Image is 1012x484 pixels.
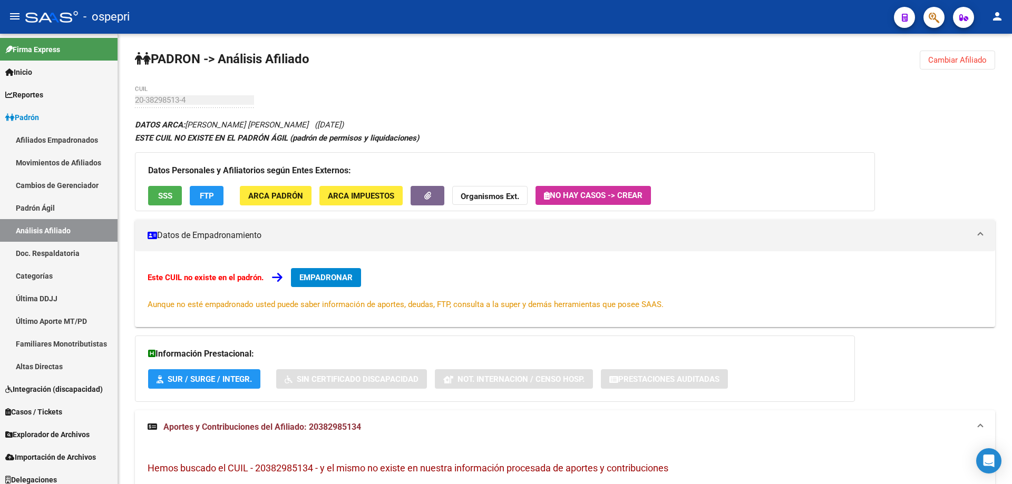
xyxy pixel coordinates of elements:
button: EMPADRONAR [291,268,361,287]
mat-expansion-panel-header: Aportes y Contribuciones del Afiliado: 20382985134 [135,410,995,444]
button: Sin Certificado Discapacidad [276,369,427,389]
button: No hay casos -> Crear [536,186,651,205]
strong: ESTE CUIL NO EXISTE EN EL PADRÓN ÁGIL (padrón de permisos y liquidaciones) [135,133,419,143]
span: No hay casos -> Crear [544,191,643,200]
mat-panel-title: Datos de Empadronamiento [148,230,970,241]
span: SUR / SURGE / INTEGR. [168,374,252,384]
span: [PERSON_NAME] [PERSON_NAME] [135,120,308,130]
span: SSS [158,191,172,201]
button: Prestaciones Auditadas [601,369,728,389]
mat-expansion-panel-header: Datos de Empadronamiento [135,220,995,251]
span: Importación de Archivos [5,451,96,463]
span: Inicio [5,66,32,78]
button: FTP [190,186,223,205]
span: Casos / Tickets [5,406,62,418]
span: Aunque no esté empadronado usted puede saber información de aportes, deudas, FTP, consulta a la s... [148,300,664,309]
h3: Información Prestacional: [148,347,842,361]
mat-icon: person [991,10,1004,23]
span: Sin Certificado Discapacidad [297,374,419,384]
div: Datos de Empadronamiento [135,251,995,327]
span: Reportes [5,89,43,101]
span: ([DATE]) [315,120,344,130]
span: Firma Express [5,44,60,55]
div: Open Intercom Messenger [976,448,1001,473]
strong: PADRON -> Análisis Afiliado [135,52,309,66]
span: Cambiar Afiliado [928,55,987,65]
span: Aportes y Contribuciones del Afiliado: 20382985134 [163,422,361,432]
mat-icon: menu [8,10,21,23]
strong: Este CUIL no existe en el padrón. [148,273,264,282]
span: - ospepri [83,5,130,28]
button: ARCA Impuestos [319,186,403,205]
span: ARCA Impuestos [328,191,394,201]
strong: DATOS ARCA: [135,120,185,130]
span: Hemos buscado el CUIL - 20382985134 - y el mismo no existe en nuestra información procesada de ap... [148,462,668,473]
span: FTP [200,191,214,201]
span: Integración (discapacidad) [5,383,103,395]
button: SSS [148,186,182,205]
h3: Datos Personales y Afiliatorios según Entes Externos: [148,163,862,178]
strong: Organismos Ext. [461,192,519,201]
span: Explorador de Archivos [5,429,90,440]
button: Organismos Ext. [452,186,528,205]
button: ARCA Padrón [240,186,312,205]
span: Prestaciones Auditadas [618,374,719,384]
span: Padrón [5,112,39,123]
button: SUR / SURGE / INTEGR. [148,369,260,389]
span: EMPADRONAR [299,273,353,282]
button: Cambiar Afiliado [920,51,995,70]
span: ARCA Padrón [248,191,303,201]
button: Not. Internacion / Censo Hosp. [435,369,593,389]
span: Not. Internacion / Censo Hosp. [458,374,585,384]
